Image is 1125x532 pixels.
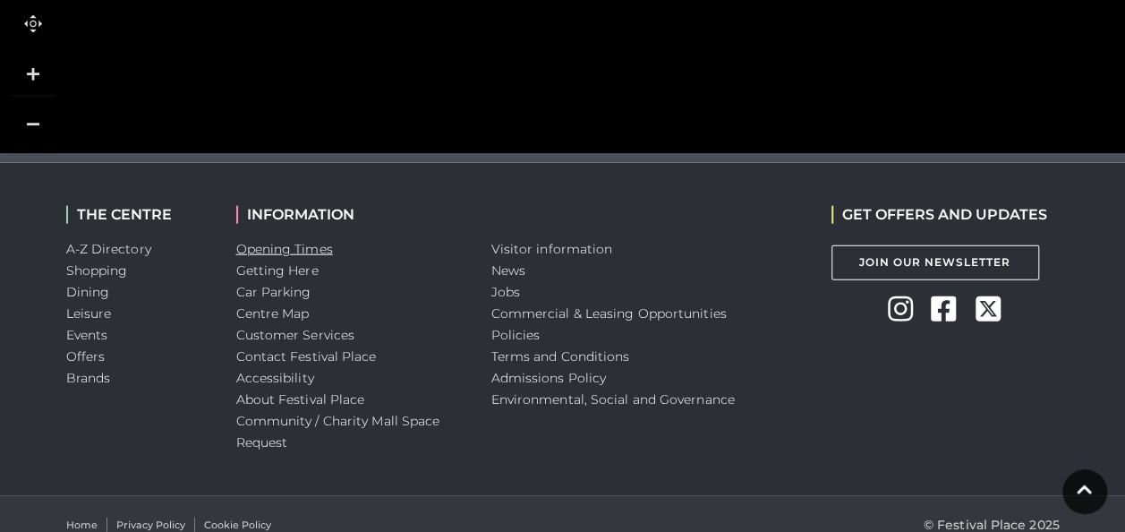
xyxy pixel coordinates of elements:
[236,206,464,223] h2: INFORMATION
[66,262,128,279] a: Shopping
[236,305,310,322] a: Centre Map
[491,305,727,322] a: Commercial & Leasing Opportunities
[236,413,440,450] a: Community / Charity Mall Space Request
[236,241,333,257] a: Opening Times
[236,348,377,365] a: Contact Festival Place
[66,327,108,343] a: Events
[236,262,319,279] a: Getting Here
[236,284,311,300] a: Car Parking
[66,241,151,257] a: A-Z Directory
[491,348,630,365] a: Terms and Conditions
[491,262,525,279] a: News
[66,206,209,223] h2: THE CENTRE
[491,241,613,257] a: Visitor information
[491,284,520,300] a: Jobs
[491,370,607,386] a: Admissions Policy
[66,370,111,386] a: Brands
[66,348,106,365] a: Offers
[491,391,735,408] a: Environmental, Social and Governance
[831,206,1047,223] h2: GET OFFERS AND UPDATES
[236,370,314,386] a: Accessibility
[66,305,112,322] a: Leisure
[66,284,110,300] a: Dining
[236,327,355,343] a: Customer Services
[236,391,365,408] a: About Festival Place
[491,327,541,343] a: Policies
[831,245,1039,280] a: Join Our Newsletter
